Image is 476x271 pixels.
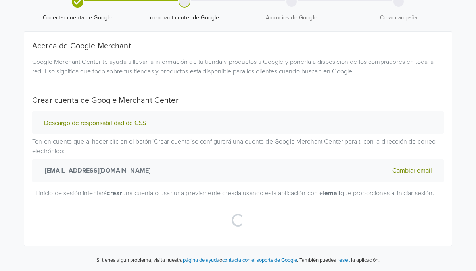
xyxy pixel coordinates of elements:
span: Crear campaña [348,14,449,22]
a: contacta con el soporte de Google [222,257,297,263]
p: Si tienes algún problema, visita nuestra o . [96,257,298,265]
p: También puedes la aplicación. [298,256,380,265]
span: Conectar cuenta de Google [27,14,128,22]
span: merchant center de Google [134,14,235,22]
strong: email [324,189,341,197]
strong: crear [107,189,122,197]
strong: [EMAIL_ADDRESS][DOMAIN_NAME] [42,166,150,175]
p: El inicio de sesión intentará una cuenta o usar una previamente creada usando esta aplicación con... [32,188,444,198]
a: página de ayuda [183,257,219,263]
div: Google Merchant Center te ayuda a llevar la información de tu tienda y productos a Google y poner... [26,57,450,76]
button: reset [337,256,350,265]
p: Ten en cuenta que al hacer clic en el botón " Crear cuenta " se configurará una cuenta de Google ... [32,137,444,182]
h5: Acerca de Google Merchant [32,41,444,51]
button: Cambiar email [390,165,434,176]
h5: Crear cuenta de Google Merchant Center [32,96,444,105]
button: Descargo de responsabilidad de CSS [42,119,148,127]
span: Anuncios de Google [241,14,342,22]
